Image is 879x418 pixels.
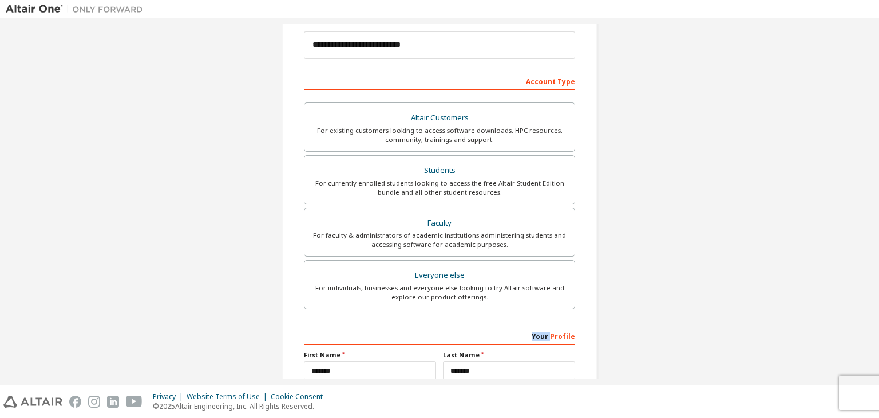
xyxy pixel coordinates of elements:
img: youtube.svg [126,396,142,408]
div: Account Type [304,72,575,90]
div: For faculty & administrators of academic institutions administering students and accessing softwa... [311,231,568,249]
div: Cookie Consent [271,392,330,401]
div: Students [311,163,568,179]
div: For existing customers looking to access software downloads, HPC resources, community, trainings ... [311,126,568,144]
div: Website Terms of Use [187,392,271,401]
div: For individuals, businesses and everyone else looking to try Altair software and explore our prod... [311,283,568,302]
p: © 2025 Altair Engineering, Inc. All Rights Reserved. [153,401,330,411]
div: Privacy [153,392,187,401]
img: Altair One [6,3,149,15]
img: linkedin.svg [107,396,119,408]
div: Altair Customers [311,110,568,126]
label: First Name [304,350,436,360]
div: For currently enrolled students looking to access the free Altair Student Edition bundle and all ... [311,179,568,197]
div: Faculty [311,215,568,231]
label: Last Name [443,350,575,360]
img: instagram.svg [88,396,100,408]
div: Your Profile [304,326,575,345]
img: facebook.svg [69,396,81,408]
div: Everyone else [311,267,568,283]
img: altair_logo.svg [3,396,62,408]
